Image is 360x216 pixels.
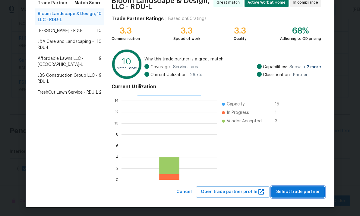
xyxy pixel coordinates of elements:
span: 10 [97,39,102,51]
span: Why this trade partner is a great match: [144,56,321,62]
text: 0 [116,178,118,182]
button: Select trade partner [271,186,325,198]
button: Open trade partner profile [196,186,270,198]
text: 12 [115,110,118,114]
text: 2 [116,166,118,170]
span: JBS Construction Group LLC - RDU-L [38,73,99,85]
div: | [164,16,168,22]
div: 3.3 [173,28,200,34]
span: Snow [289,64,321,70]
span: Affordable Lawns LLC - [GEOGRAPHIC_DATA]-L [38,56,99,68]
div: Based on 60 ratings [168,16,207,22]
span: Vendor Accepted [227,118,262,124]
text: 10 [114,121,118,125]
span: Partner [293,72,308,78]
span: J&A Care and Landscaping - RDU-L [38,39,97,51]
span: 2 [99,89,102,95]
span: Services area [173,64,200,70]
span: Coverage: [150,64,171,70]
h4: Current Utilization [112,84,321,90]
button: Cancel [174,186,194,198]
span: + 2 more [303,65,321,69]
span: Bloom Landscape & Design, LLC - RDU-L [38,11,97,23]
span: 1 [275,110,285,116]
div: Quality [234,36,247,42]
text: 14 [115,99,118,102]
span: Capabilities: [263,64,287,70]
div: 68% [280,28,321,34]
div: Adhering to OD pricing [280,36,321,42]
text: 6 [116,144,118,148]
span: Classification: [263,72,291,78]
span: In Progress [227,110,249,116]
span: Capacity [227,101,245,107]
text: 4 [116,155,118,159]
span: Open trade partner profile [201,188,265,196]
span: 15 [275,101,285,107]
span: FreshCut Lawn Service - RDU-L [38,89,98,95]
span: Select trade partner [276,188,320,196]
text: 10 [122,57,131,66]
span: 3 [275,118,285,124]
span: 10 [97,28,102,34]
span: 9 [99,56,102,68]
text: 8 [116,133,118,136]
div: 3.3 [112,28,140,34]
span: Cancel [176,188,192,196]
span: 9 [99,73,102,85]
div: 3.3 [234,28,247,34]
h4: Trade Partner Ratings [112,16,164,22]
div: Communication [112,36,140,42]
span: [PERSON_NAME] - RDU-L [38,28,85,34]
span: 10 [97,11,102,23]
span: 26.7 % [190,72,202,78]
span: Current Utilization: [150,72,188,78]
div: Speed of work [173,36,200,42]
text: Match Score [117,66,137,70]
